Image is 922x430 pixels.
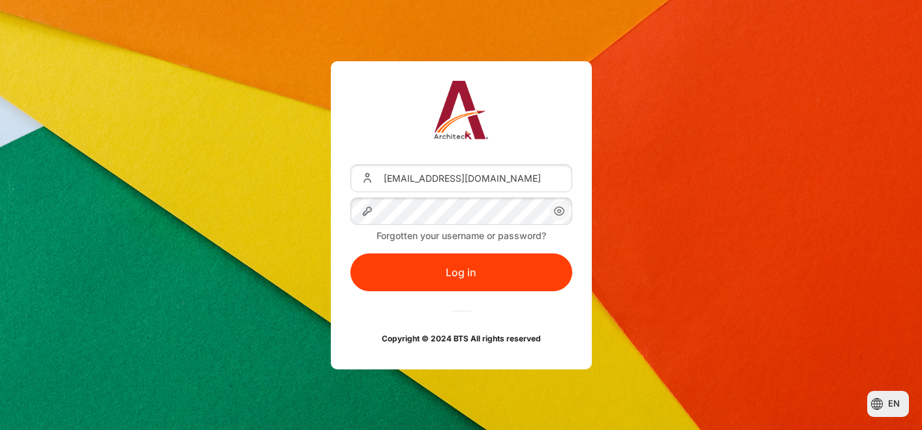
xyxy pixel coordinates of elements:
[434,81,488,145] a: Architeck
[350,164,572,192] input: Username or Email Address
[350,253,572,291] button: Log in
[376,230,546,241] a: Forgotten your username or password?
[888,397,900,410] span: en
[434,81,488,139] img: Architeck
[867,391,909,417] button: Languages
[382,334,541,343] strong: Copyright © 2024 BTS All rights reserved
